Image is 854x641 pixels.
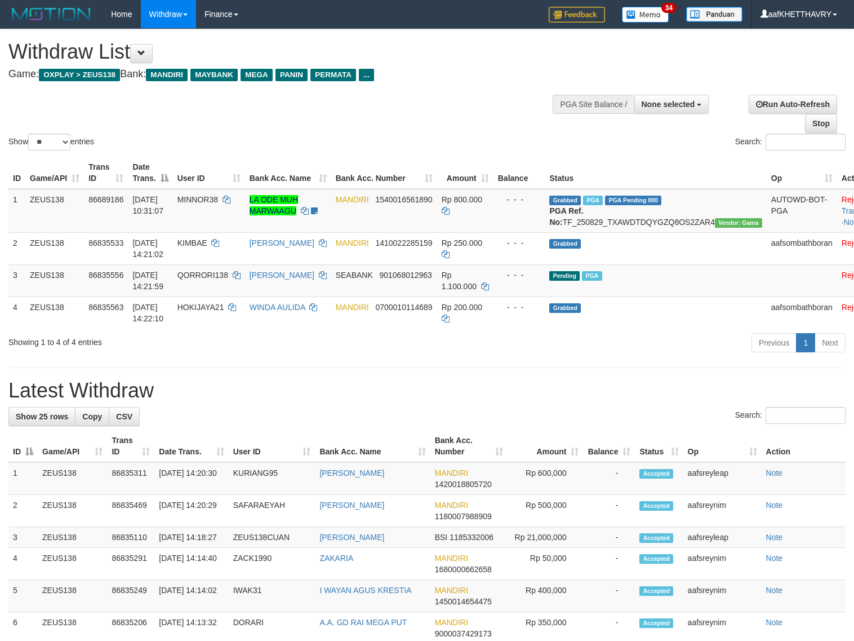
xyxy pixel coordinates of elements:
b: PGA Ref. No: [549,206,583,227]
td: Rp 600,000 [508,462,584,495]
th: Trans ID: activate to sort column ascending [84,157,128,189]
span: Show 25 rows [16,412,68,421]
span: Rp 250.000 [442,238,482,247]
td: [DATE] 14:18:27 [154,527,228,548]
span: CSV [116,412,132,421]
label: Search: [735,134,846,151]
a: Note [766,618,783,627]
span: Accepted [639,533,673,543]
h4: Game: Bank: [8,69,558,80]
span: MANDIRI [146,69,188,81]
th: Op: activate to sort column ascending [683,430,762,462]
span: 86835533 [88,238,123,247]
div: - - - [498,194,541,205]
span: Grabbed [549,303,581,313]
a: LA ODE MUH MARWAAGU [250,195,298,215]
td: 86835249 [107,580,154,612]
th: Status [545,157,766,189]
th: Bank Acc. Name: activate to sort column ascending [315,430,430,462]
label: Show entries [8,134,94,151]
span: Accepted [639,501,673,511]
span: Pending [549,271,580,281]
th: Action [762,430,846,462]
td: aafsombathboran [767,232,837,264]
th: Bank Acc. Number: activate to sort column ascending [331,157,437,189]
th: Bank Acc. Name: activate to sort column ascending [245,157,331,189]
span: [DATE] 14:21:02 [132,238,163,259]
span: 34 [661,3,677,13]
span: Marked by aafkaynarin [582,271,602,281]
span: Accepted [639,586,673,596]
h1: Withdraw List [8,41,558,63]
a: Previous [751,333,797,352]
td: [DATE] 14:20:29 [154,495,228,527]
img: Button%20Memo.svg [622,7,669,23]
span: MANDIRI [435,501,468,510]
a: I WAYAN AGUS KRESTIA [319,586,411,595]
td: ZEUS138 [38,495,107,527]
div: - - - [498,269,541,281]
span: 86689186 [88,195,123,204]
span: Rp 800.000 [442,195,482,204]
td: aafsreyleap [683,527,762,548]
span: Copy 1410022285159 to clipboard [375,238,432,247]
th: User ID: activate to sort column ascending [173,157,245,189]
th: Date Trans.: activate to sort column ascending [154,430,228,462]
a: Note [766,533,783,542]
td: 1 [8,189,25,233]
span: Copy [82,412,102,421]
td: aafsreynim [683,495,762,527]
td: 86835291 [107,548,154,580]
a: Copy [75,407,109,426]
a: [PERSON_NAME] [250,271,314,280]
a: Run Auto-Refresh [749,95,837,114]
a: ZAKARIA [319,554,353,563]
td: - [583,462,635,495]
td: ZEUS138 [38,548,107,580]
td: ZEUS138 [38,462,107,495]
span: Copy 1540016561890 to clipboard [375,195,432,204]
span: Copy 1180007988909 to clipboard [435,512,492,521]
span: [DATE] 14:21:59 [132,271,163,291]
th: Amount: activate to sort column ascending [437,157,493,189]
td: ZACK1990 [229,548,315,580]
td: aafsreynim [683,580,762,612]
div: - - - [498,237,541,249]
span: Accepted [639,469,673,479]
span: Copy 0700010114689 to clipboard [375,303,432,312]
span: Rp 1.100.000 [442,271,477,291]
th: Balance: activate to sort column ascending [583,430,635,462]
span: Rp 200.000 [442,303,482,312]
th: Balance [493,157,545,189]
a: Note [766,586,783,595]
a: A.A. GD RAI MEGA PUT [319,618,407,627]
span: SEABANK [336,271,373,280]
a: [PERSON_NAME] [319,533,384,542]
span: MINNOR38 [177,195,218,204]
td: - [583,580,635,612]
th: Bank Acc. Number: activate to sort column ascending [430,430,508,462]
a: Show 25 rows [8,407,75,426]
td: IWAK31 [229,580,315,612]
th: Trans ID: activate to sort column ascending [107,430,154,462]
th: ID: activate to sort column descending [8,430,38,462]
td: aafsreynim [683,548,762,580]
td: KURIANG95 [229,462,315,495]
img: panduan.png [686,7,742,22]
span: Copy 901068012963 to clipboard [379,271,432,280]
span: Copy 1680000662658 to clipboard [435,565,492,574]
span: 86835556 [88,271,123,280]
span: None selected [642,100,695,109]
th: User ID: activate to sort column ascending [229,430,315,462]
span: OXPLAY > ZEUS138 [39,69,120,81]
span: PANIN [275,69,308,81]
th: Status: activate to sort column ascending [635,430,683,462]
div: Showing 1 to 4 of 4 entries [8,332,348,348]
span: Vendor URL: https://trx31.1velocity.biz [715,218,762,228]
th: Amount: activate to sort column ascending [508,430,584,462]
span: MANDIRI [435,468,468,478]
span: QORRORI138 [177,271,228,280]
td: ZEUS138 [25,232,84,264]
a: Next [815,333,846,352]
span: Copy 1185332006 to clipboard [450,533,493,542]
